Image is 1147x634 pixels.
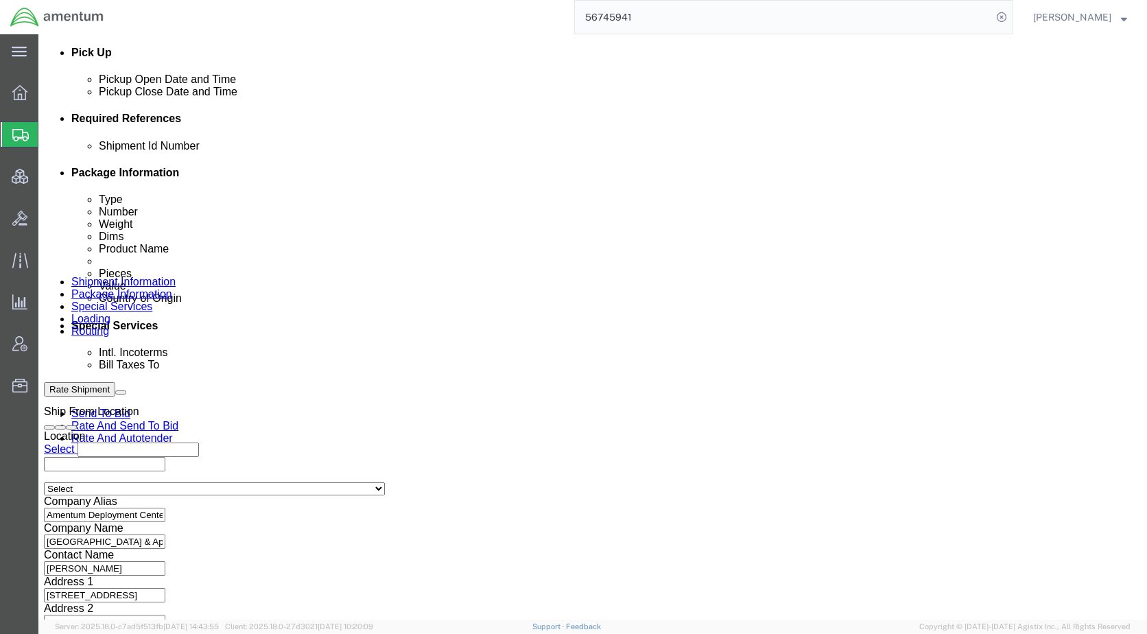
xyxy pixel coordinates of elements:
a: Feedback [566,622,601,631]
span: [DATE] 14:43:55 [163,622,219,631]
img: logo [10,7,104,27]
span: [DATE] 10:20:09 [318,622,373,631]
span: Server: 2025.18.0-c7ad5f513fb [55,622,219,631]
span: Kent Gilman [1033,10,1111,25]
input: Search for shipment number, reference number [575,1,992,34]
span: Client: 2025.18.0-27d3021 [225,622,373,631]
button: [PERSON_NAME] [1032,9,1128,25]
a: Support [532,622,567,631]
span: Copyright © [DATE]-[DATE] Agistix Inc., All Rights Reserved [919,621,1131,633]
iframe: FS Legacy Container [38,34,1147,620]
